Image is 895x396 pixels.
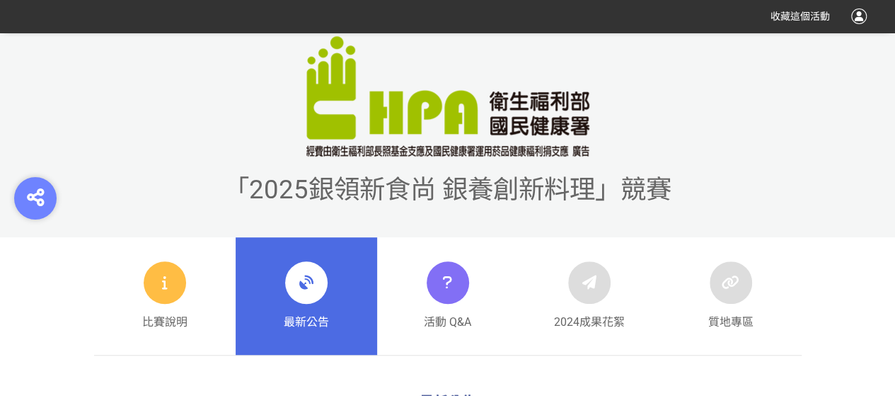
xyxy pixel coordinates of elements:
span: 活動 Q&A [424,314,471,331]
a: 2024成果花絮 [519,237,660,355]
a: 質地專區 [660,237,802,355]
a: 活動 Q&A [377,237,519,355]
span: 「2025銀領新食尚 銀養創新料理」競賽 [224,174,671,205]
img: 「2025銀領新食尚 銀養創新料理」競賽 [306,36,589,157]
span: 最新公告 [284,314,329,331]
a: 「2025銀領新食尚 銀養創新料理」競賽 [224,192,671,200]
span: 質地專區 [708,314,753,331]
a: 最新公告 [236,237,377,355]
span: 收藏這個活動 [770,11,830,22]
span: 2024成果花絮 [554,314,625,331]
a: 比賽說明 [94,237,236,355]
span: 比賽說明 [142,314,187,331]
